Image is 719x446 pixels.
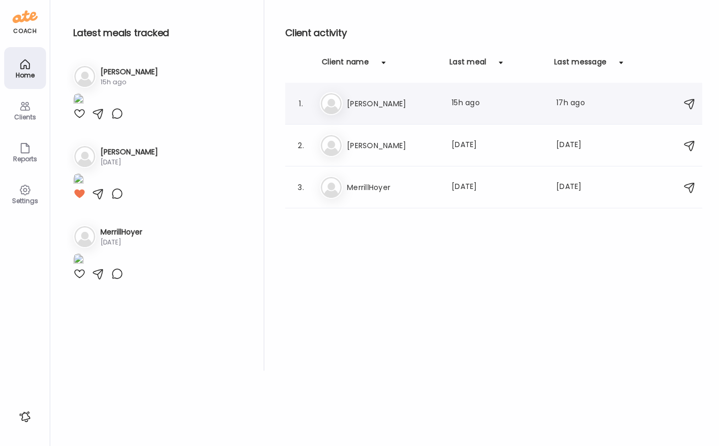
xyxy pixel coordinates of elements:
[73,253,84,267] img: images%2FqJoNe1hkvIWtk9cWJLFtxKe1mFj2%2Ffw1wPyRPL0unKO6etOq2%2FrDDgJi0J4KKppHilvf4c_1080
[100,227,142,238] h3: MerrillHoyer
[73,25,247,41] h2: Latest meals tracked
[13,8,38,25] img: ate
[347,139,439,152] h3: [PERSON_NAME]
[6,155,44,162] div: Reports
[100,147,158,158] h3: [PERSON_NAME]
[295,97,307,110] div: 1.
[450,57,486,73] div: Last meal
[73,173,84,187] img: images%2FDzvbLPRpSRTF6QZcHJiLWtXaj663%2FpqoHkjJ4GNbe3mPP8d1U%2FUNtmZEy5oI3z77zdDDlr_1080
[295,139,307,152] div: 2.
[285,25,702,41] h2: Client activity
[295,181,307,194] div: 3.
[556,97,597,110] div: 17h ago
[13,27,37,36] div: coach
[100,77,158,87] div: 15h ago
[452,139,544,152] div: [DATE]
[347,97,439,110] h3: [PERSON_NAME]
[321,177,342,198] img: bg-avatar-default.svg
[347,181,439,194] h3: MerrillHoyer
[74,226,95,247] img: bg-avatar-default.svg
[100,158,158,167] div: [DATE]
[322,57,369,73] div: Client name
[74,146,95,167] img: bg-avatar-default.svg
[554,57,606,73] div: Last message
[100,238,142,247] div: [DATE]
[6,114,44,120] div: Clients
[556,181,597,194] div: [DATE]
[452,181,544,194] div: [DATE]
[6,72,44,79] div: Home
[556,139,597,152] div: [DATE]
[321,135,342,156] img: bg-avatar-default.svg
[321,93,342,114] img: bg-avatar-default.svg
[73,93,84,107] img: images%2FIgOy9Vbp0bZTdA6KSL2Jn6eG7Tw1%2F7Tq2NOAR6zsKBGzMXeXU%2FssfMPzvEGdF9o0qXJkv1_1080
[74,66,95,87] img: bg-avatar-default.svg
[100,66,158,77] h3: [PERSON_NAME]
[452,97,544,110] div: 15h ago
[6,197,44,204] div: Settings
